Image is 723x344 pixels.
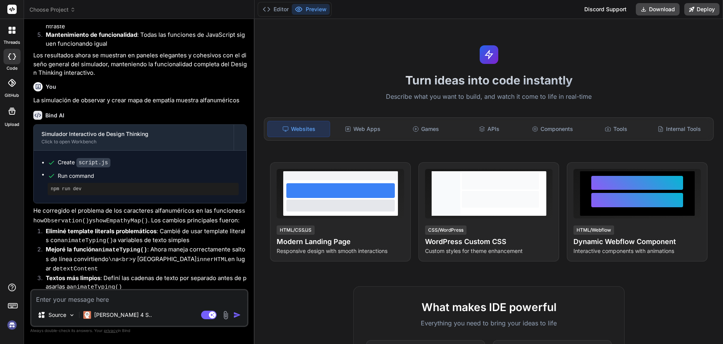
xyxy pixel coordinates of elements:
p: [PERSON_NAME] 4 S.. [94,311,152,319]
img: signin [5,318,19,332]
p: Interactive components with animations [573,247,701,255]
img: Pick Models [69,312,75,318]
li: : Todas las funciones de JavaScript siguen funcionando igual [40,31,247,48]
div: Games [395,121,457,137]
div: Simulador Interactivo de Design Thinking [41,130,226,138]
div: Components [522,121,584,137]
div: Click to open Workbench [41,139,226,145]
code: \n [108,256,115,263]
li: : Cambié de usar template literals con a variables de texto simples [40,227,247,245]
code: innerHTML [196,256,228,263]
code: showObservation() [33,208,245,224]
h4: Dynamic Webflow Component [573,236,701,247]
p: Los resultados ahora se muestran en paneles elegantes y cohesivos con el diseño general del simul... [33,51,247,77]
p: He corregido el problema de los caracteres alfanuméricos en las funciones y . Los cambios princip... [33,206,247,225]
code: animateTyping() [70,284,122,291]
button: Editor [260,4,292,15]
label: GitHub [5,92,19,99]
code: <br> [119,256,133,263]
button: Preview [292,4,330,15]
h6: Bind AI [45,112,64,119]
code: showEmpathyMap() [92,218,148,224]
button: Simulador Interactivo de Design ThinkingClick to open Workbench [34,125,234,150]
p: Source [48,311,66,319]
span: Run command [58,172,239,180]
span: Choose Project [29,6,76,14]
h2: What makes IDE powerful [366,299,612,315]
h1: Turn ideas into code instantly [259,73,718,87]
pre: npm run dev [51,186,236,192]
div: Web Apps [332,121,394,137]
img: icon [233,311,241,319]
label: Upload [5,121,19,128]
h4: Modern Landing Page [277,236,404,247]
code: script.js [76,158,110,167]
img: attachment [221,311,230,320]
div: Discord Support [580,3,631,15]
div: Websites [267,121,330,137]
code: textContent [60,266,98,272]
p: Describe what you want to build, and watch it come to life in real-time [259,92,718,102]
div: APIs [458,121,520,137]
li: : Definí las cadenas de texto por separado antes de pasarlas a [40,274,247,292]
strong: Mejoré la función [46,246,147,253]
h4: WordPress Custom CSS [425,236,553,247]
h6: You [46,83,56,91]
li: : Ahora maneja correctamente saltos de línea convirtiendo a y [GEOGRAPHIC_DATA] en lugar de [40,245,247,274]
div: CSS/WordPress [425,225,467,235]
div: Create [58,158,110,167]
p: Always double-check its answers. Your in Bind [30,327,248,334]
p: Responsive design with smooth interactions [277,247,404,255]
strong: Mantenimiento de funcionalidad [46,31,137,38]
label: code [7,65,17,72]
div: HTML/CSS/JS [277,225,315,235]
code: animateTyping() [95,247,147,253]
button: Download [636,3,680,15]
p: Custom styles for theme enhancement [425,247,553,255]
strong: Textos más limpios [46,274,100,282]
p: Everything you need to bring your ideas to life [366,318,612,328]
div: HTML/Webflow [573,225,614,235]
span: privacy [104,328,118,333]
label: threads [3,39,20,46]
strong: Eliminé template literals problemáticos [46,227,157,235]
img: Claude 4 Sonnet [83,311,91,319]
div: Tools [585,121,647,137]
div: Internal Tools [649,121,711,137]
p: La simulación de observar y crear mapa de empatía muestra alfanuméricos [33,96,247,105]
button: Deploy [684,3,720,15]
code: animateTyping() [61,237,113,244]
